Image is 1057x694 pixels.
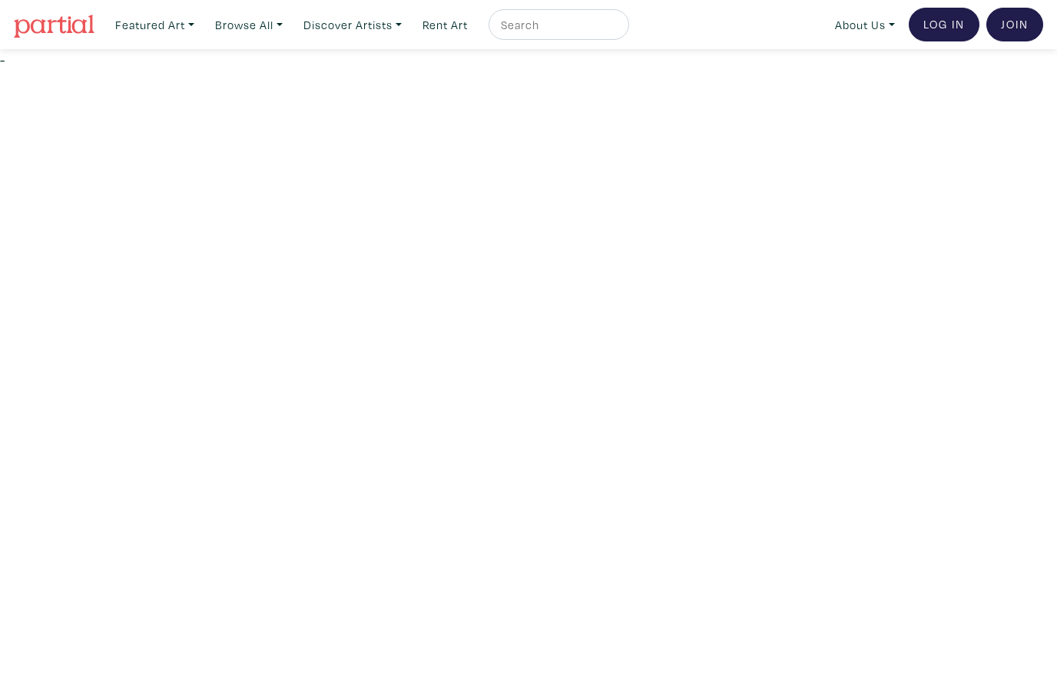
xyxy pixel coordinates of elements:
a: Featured Art [108,9,201,41]
a: Rent Art [416,9,475,41]
a: Browse All [208,9,290,41]
a: Log In [909,8,979,41]
a: Join [986,8,1043,41]
input: Search [499,15,615,35]
a: About Us [828,9,902,41]
a: Discover Artists [297,9,409,41]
